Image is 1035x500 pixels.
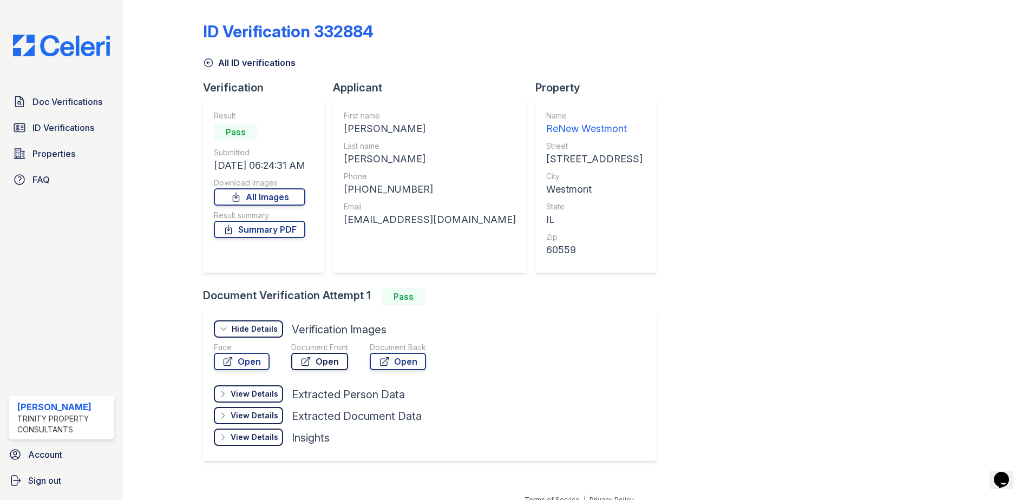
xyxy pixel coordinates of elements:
div: Insights [292,430,330,445]
a: Summary PDF [214,221,305,238]
div: [PERSON_NAME] [344,121,516,136]
a: Name ReNew Westmont [546,110,643,136]
div: Extracted Document Data [292,409,422,424]
div: [PERSON_NAME] [344,152,516,167]
div: Extracted Person Data [292,387,405,402]
div: Document Back [370,342,426,353]
div: State [546,201,643,212]
iframe: chat widget [990,457,1024,489]
span: ID Verifications [32,121,94,134]
div: [EMAIL_ADDRESS][DOMAIN_NAME] [344,212,516,227]
div: Hide Details [232,324,278,334]
div: Phone [344,171,516,182]
a: Account [4,444,119,465]
div: [STREET_ADDRESS] [546,152,643,167]
span: Doc Verifications [32,95,102,108]
img: CE_Logo_Blue-a8612792a0a2168367f1c8372b55b34899dd931a85d93a1a3d3e32e68fde9ad4.png [4,35,119,56]
a: FAQ [9,169,114,190]
div: Property [535,80,665,95]
div: Email [344,201,516,212]
div: Result [214,110,305,121]
div: View Details [231,389,278,399]
div: Result summary [214,210,305,221]
div: Street [546,141,643,152]
div: Submitted [214,147,305,158]
div: [PHONE_NUMBER] [344,182,516,197]
div: Document Verification Attempt 1 [203,288,665,305]
div: Face [214,342,270,353]
div: City [546,171,643,182]
div: Pass [214,123,257,141]
a: Open [370,353,426,370]
div: Name [546,110,643,121]
div: Zip [546,232,643,242]
span: FAQ [32,173,50,186]
a: Sign out [4,470,119,491]
div: IL [546,212,643,227]
div: [PERSON_NAME] [17,400,110,413]
div: Applicant [333,80,535,95]
a: Properties [9,143,114,165]
span: Properties [32,147,75,160]
div: ReNew Westmont [546,121,643,136]
div: Verification Images [292,322,387,337]
div: Last name [344,141,516,152]
a: Open [214,353,270,370]
div: Westmont [546,182,643,197]
div: View Details [231,432,278,443]
a: All ID verifications [203,56,296,69]
a: Doc Verifications [9,91,114,113]
div: Pass [382,288,425,305]
div: Trinity Property Consultants [17,413,110,435]
div: Document Front [291,342,348,353]
div: ID Verification 332884 [203,22,374,41]
div: 60559 [546,242,643,258]
span: Account [28,448,62,461]
div: Verification [203,80,333,95]
a: Open [291,353,348,370]
a: All Images [214,188,305,206]
div: View Details [231,410,278,421]
span: Sign out [28,474,61,487]
div: First name [344,110,516,121]
div: [DATE] 06:24:31 AM [214,158,305,173]
a: ID Verifications [9,117,114,139]
div: Download Images [214,177,305,188]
